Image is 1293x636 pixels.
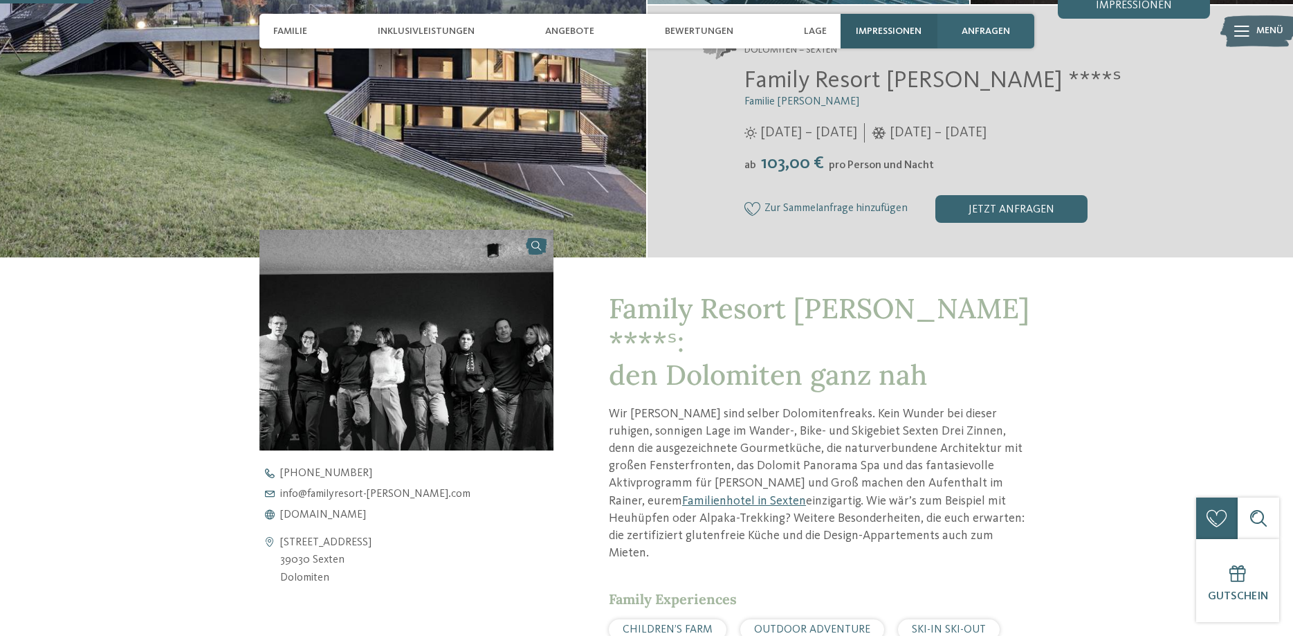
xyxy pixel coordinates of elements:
span: CHILDREN’S FARM [623,624,713,635]
span: Zur Sammelanfrage hinzufügen [764,203,908,215]
span: [DOMAIN_NAME] [280,509,366,520]
span: ab [744,160,756,171]
span: Lage [804,26,827,37]
a: [PHONE_NUMBER] [259,468,578,479]
span: Bewertungen [665,26,733,37]
span: Angebote [545,26,594,37]
a: [DOMAIN_NAME] [259,509,578,520]
i: Öffnungszeiten im Winter [872,127,886,139]
p: Wir [PERSON_NAME] sind selber Dolomitenfreaks. Kein Wunder bei dieser ruhigen, sonnigen Lage im W... [609,406,1034,563]
span: 103,00 € [758,154,827,172]
span: Impressionen [856,26,921,37]
span: Dolomiten – Sexten [744,44,837,57]
img: Unser Familienhotel in Sexten, euer Urlaubszuhause in den Dolomiten [259,230,554,451]
span: anfragen [962,26,1010,37]
span: Inklusivleistungen [378,26,475,37]
span: Gutschein [1208,591,1268,602]
span: [DATE] – [DATE] [760,123,857,143]
span: info@ familyresort-[PERSON_NAME]. com [280,489,470,500]
span: [PHONE_NUMBER] [280,468,372,479]
address: [STREET_ADDRESS] 39030 Sexten Dolomiten [280,534,372,588]
span: OUTDOOR ADVENTURE [754,624,870,635]
span: Family Resort [PERSON_NAME] ****ˢ: den Dolomiten ganz nah [609,291,1029,392]
span: SKI-IN SKI-OUT [912,624,986,635]
span: Family Resort [PERSON_NAME] ****ˢ [744,69,1121,93]
a: Gutschein [1196,539,1279,622]
span: [DATE] – [DATE] [890,123,987,143]
a: Familienhotel in Sexten [682,495,806,507]
span: Family Experiences [609,590,737,608]
span: pro Person und Nacht [829,160,934,171]
span: Familie [273,26,307,37]
span: Familie [PERSON_NAME] [744,96,859,107]
a: info@familyresort-[PERSON_NAME].com [259,489,578,500]
div: jetzt anfragen [935,195,1088,223]
i: Öffnungszeiten im Sommer [744,127,757,139]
